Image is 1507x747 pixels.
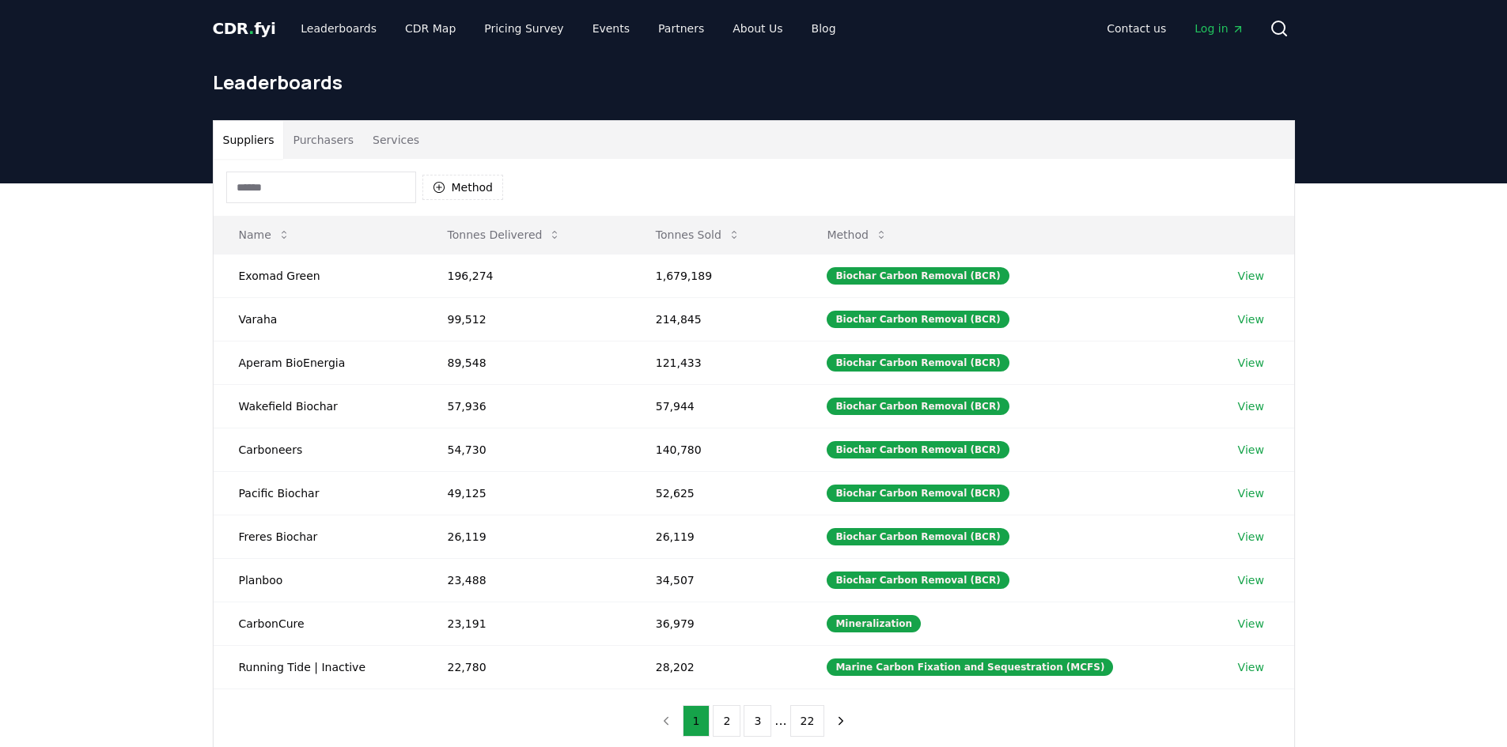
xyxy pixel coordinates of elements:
[213,70,1295,95] h1: Leaderboards
[720,14,795,43] a: About Us
[422,428,630,471] td: 54,730
[630,558,802,602] td: 34,507
[214,254,422,297] td: Exomad Green
[683,705,710,737] button: 1
[422,471,630,515] td: 49,125
[283,121,363,159] button: Purchasers
[1238,355,1264,371] a: View
[1238,529,1264,545] a: View
[214,602,422,645] td: CarbonCure
[1238,268,1264,284] a: View
[422,341,630,384] td: 89,548
[646,14,717,43] a: Partners
[1182,14,1256,43] a: Log in
[422,175,504,200] button: Method
[214,645,422,689] td: Running Tide | Inactive
[1094,14,1179,43] a: Contact us
[643,219,753,251] button: Tonnes Sold
[630,341,802,384] td: 121,433
[774,711,786,730] li: ...
[214,515,422,558] td: Freres Biochar
[630,384,802,428] td: 57,944
[214,384,422,428] td: Wakefield Biochar
[1238,659,1264,675] a: View
[744,705,771,737] button: 3
[214,558,422,602] td: Planboo
[213,17,276,40] a: CDR.fyi
[827,705,854,737] button: next page
[392,14,468,43] a: CDR Map
[422,602,630,645] td: 23,191
[827,485,1009,502] div: Biochar Carbon Removal (BCR)
[790,705,825,737] button: 22
[630,297,802,341] td: 214,845
[1238,485,1264,501] a: View
[827,658,1113,676] div: Marine Carbon Fixation and Sequestration (MCFS)
[713,705,740,737] button: 2
[1238,398,1264,414] a: View
[1238,442,1264,458] a: View
[827,528,1009,545] div: Biochar Carbon Removal (BCR)
[422,515,630,558] td: 26,119
[422,384,630,428] td: 57,936
[1238,616,1264,632] a: View
[214,428,422,471] td: Carboneers
[1238,311,1264,327] a: View
[1238,572,1264,588] a: View
[422,558,630,602] td: 23,488
[471,14,576,43] a: Pricing Survey
[827,398,1009,415] div: Biochar Carbon Removal (BCR)
[214,471,422,515] td: Pacific Biochar
[214,297,422,341] td: Varaha
[630,515,802,558] td: 26,119
[630,428,802,471] td: 140,780
[214,341,422,384] td: Aperam BioEnergia
[422,645,630,689] td: 22,780
[799,14,849,43] a: Blog
[288,14,389,43] a: Leaderboards
[288,14,848,43] nav: Main
[827,311,1009,328] div: Biochar Carbon Removal (BCR)
[1094,14,1256,43] nav: Main
[827,572,1009,589] div: Biochar Carbon Removal (BCR)
[580,14,642,43] a: Events
[630,471,802,515] td: 52,625
[1195,21,1244,36] span: Log in
[814,219,900,251] button: Method
[248,19,254,38] span: .
[827,354,1009,372] div: Biochar Carbon Removal (BCR)
[213,19,276,38] span: CDR fyi
[827,267,1009,285] div: Biochar Carbon Removal (BCR)
[422,297,630,341] td: 99,512
[827,615,921,632] div: Mineralization
[435,219,574,251] button: Tonnes Delivered
[827,441,1009,458] div: Biochar Carbon Removal (BCR)
[630,645,802,689] td: 28,202
[214,121,284,159] button: Suppliers
[630,602,802,645] td: 36,979
[630,254,802,297] td: 1,679,189
[363,121,429,159] button: Services
[422,254,630,297] td: 196,274
[226,219,303,251] button: Name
